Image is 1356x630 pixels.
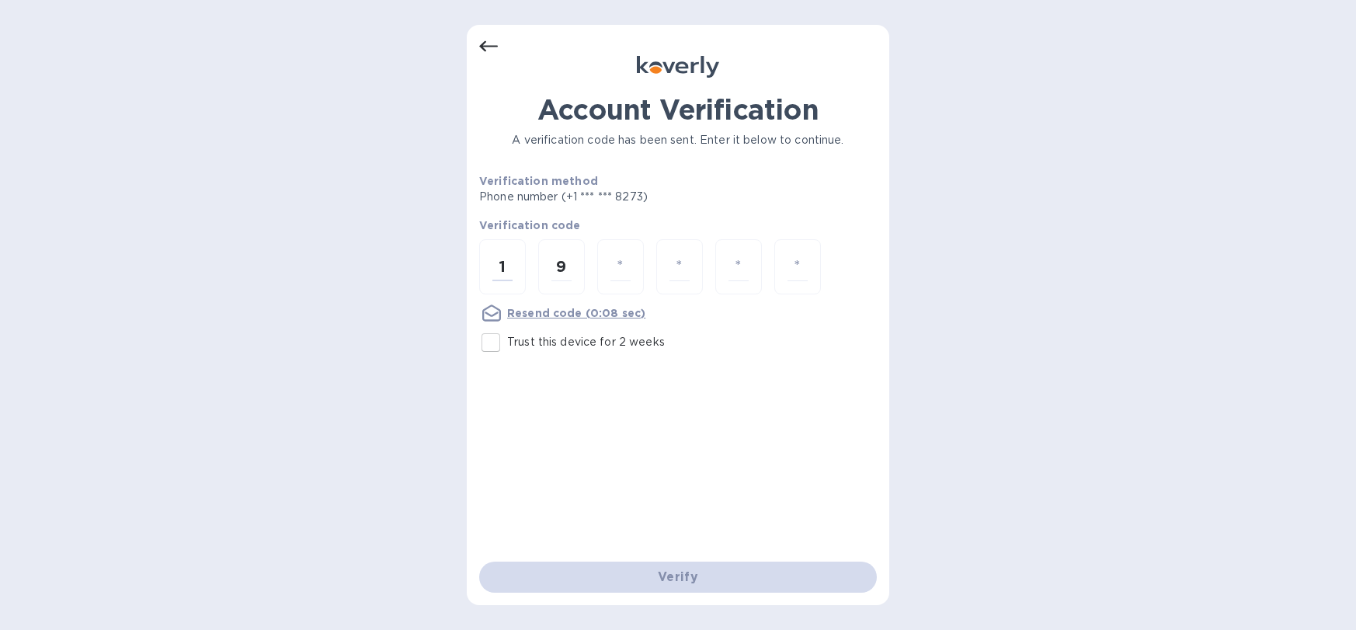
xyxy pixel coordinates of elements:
[479,175,598,187] b: Verification method
[507,307,645,319] u: Resend code (0:08 sec)
[479,132,877,148] p: A verification code has been sent. Enter it below to continue.
[479,93,877,126] h1: Account Verification
[479,218,877,233] p: Verification code
[507,334,665,350] p: Trust this device for 2 weeks
[479,189,767,205] p: Phone number (+1 *** *** 8273)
